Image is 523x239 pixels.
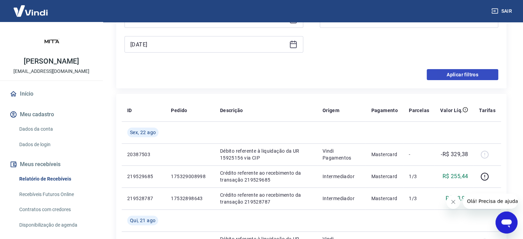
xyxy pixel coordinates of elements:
[17,172,95,186] a: Relatório de Recebíveis
[463,194,517,209] iframe: Mensagem da empresa
[409,107,429,114] p: Parcelas
[490,5,515,18] button: Sair
[17,218,95,232] a: Disponibilização de agenda
[323,107,339,114] p: Origem
[441,150,468,159] p: -R$ 329,38
[171,195,209,202] p: 17532898643
[443,172,468,181] p: R$ 255,44
[323,148,360,161] p: Vindi Pagamentos
[8,0,53,21] img: Vindi
[171,107,187,114] p: Pedido
[409,195,429,202] p: 1/3
[130,217,155,224] span: Qui, 21 ago
[440,107,462,114] p: Valor Líq.
[17,138,95,152] a: Dados de login
[17,203,95,217] a: Contratos com credores
[220,170,312,183] p: Crédito referente ao recebimento da transação 219529685
[323,195,360,202] p: Intermediador
[409,151,429,158] p: -
[13,68,89,75] p: [EMAIL_ADDRESS][DOMAIN_NAME]
[8,157,95,172] button: Meus recebíveis
[24,58,79,65] p: [PERSON_NAME]
[130,129,156,136] span: Sex, 22 ago
[479,107,495,114] p: Tarifas
[17,122,95,136] a: Dados da conta
[4,5,58,10] span: Olá! Precisa de ajuda?
[409,173,429,180] p: 1/3
[446,194,468,203] p: R$ 73,94
[38,28,65,55] img: 9764bf63-cd66-48c5-b0cb-7fa0a3c91f9f.jpeg
[323,173,360,180] p: Intermediador
[446,195,460,209] iframe: Fechar mensagem
[371,173,398,180] p: Mastercard
[220,192,312,205] p: Crédito referente ao recebimento da transação 219528787
[127,195,160,202] p: 219528787
[127,151,160,158] p: 20387503
[371,151,398,158] p: Mastercard
[17,187,95,202] a: Recebíveis Futuros Online
[8,107,95,122] button: Meu cadastro
[371,107,398,114] p: Pagamento
[127,107,132,114] p: ID
[220,107,243,114] p: Descrição
[371,195,398,202] p: Mastercard
[427,69,498,80] button: Aplicar filtros
[8,86,95,101] a: Início
[127,173,160,180] p: 219529685
[171,173,209,180] p: 175329008998
[495,211,517,233] iframe: Botão para abrir a janela de mensagens
[220,148,312,161] p: Débito referente à liquidação da UR 15925156 via CIP
[130,39,286,50] input: Data final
